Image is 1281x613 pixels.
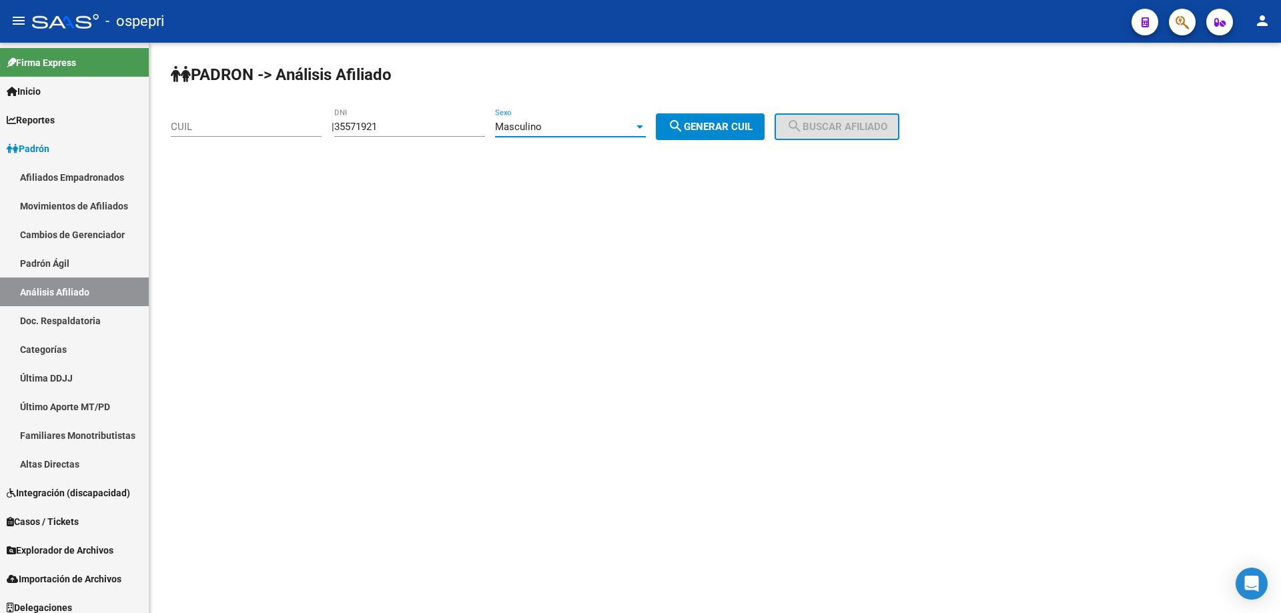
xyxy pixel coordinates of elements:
span: Buscar afiliado [787,121,887,133]
span: Reportes [7,113,55,127]
span: Padrón [7,141,49,156]
mat-icon: menu [11,13,27,29]
button: Generar CUIL [656,113,765,140]
span: - ospepri [105,7,164,36]
mat-icon: search [787,118,803,134]
span: Explorador de Archivos [7,543,113,558]
span: Integración (discapacidad) [7,486,130,500]
span: Inicio [7,84,41,99]
button: Buscar afiliado [775,113,899,140]
div: | [332,121,775,133]
mat-icon: search [668,118,684,134]
div: Open Intercom Messenger [1236,568,1268,600]
strong: PADRON -> Análisis Afiliado [171,65,392,84]
span: Importación de Archivos [7,572,121,586]
span: Masculino [495,121,542,133]
span: Casos / Tickets [7,514,79,529]
span: Firma Express [7,55,76,70]
mat-icon: person [1254,13,1270,29]
span: Generar CUIL [668,121,753,133]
